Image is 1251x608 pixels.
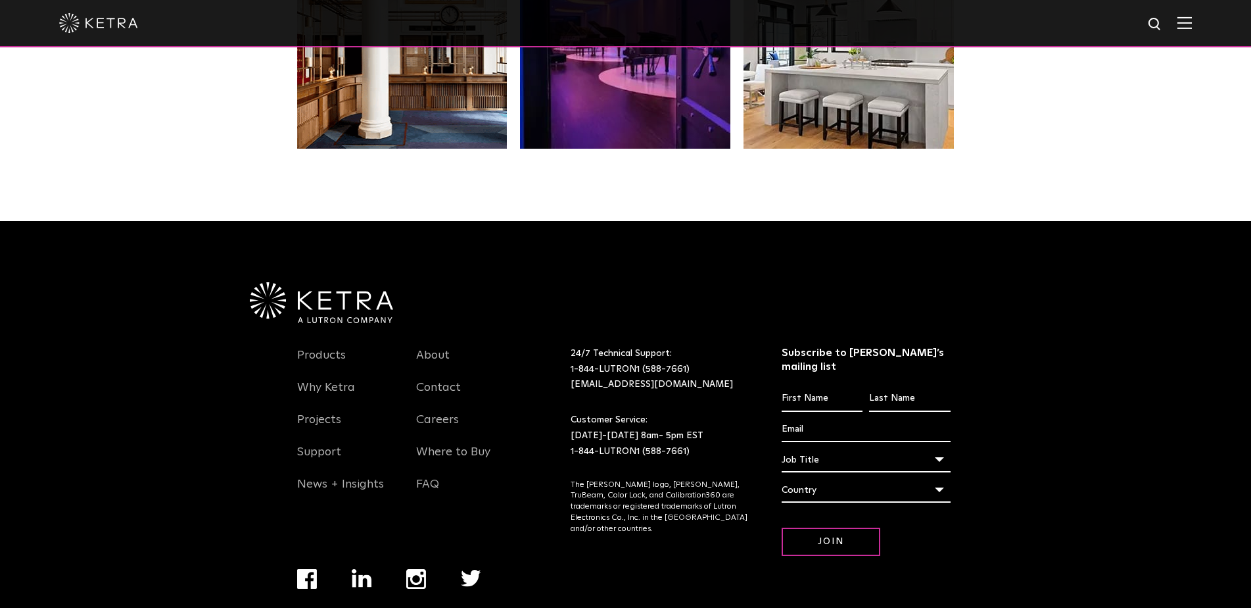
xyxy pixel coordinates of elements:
img: linkedin [352,569,372,588]
a: [EMAIL_ADDRESS][DOMAIN_NAME] [571,380,733,389]
a: News + Insights [297,477,384,507]
img: facebook [297,569,317,589]
div: Country [782,478,951,503]
img: Hamburger%20Nav.svg [1177,16,1192,29]
input: Join [782,528,880,556]
input: First Name [782,386,862,411]
p: The [PERSON_NAME] logo, [PERSON_NAME], TruBeam, Color Lock, and Calibration360 are trademarks or ... [571,480,749,535]
div: Navigation Menu [297,346,397,507]
img: instagram [406,569,426,589]
a: Careers [416,413,459,443]
p: 24/7 Technical Support: [571,346,749,393]
a: Products [297,348,346,378]
a: Projects [297,413,341,443]
input: Email [782,417,951,442]
a: FAQ [416,477,439,507]
input: Last Name [869,386,950,411]
img: Ketra-aLutronCo_White_RGB [250,282,393,323]
a: Contact [416,380,461,411]
h3: Subscribe to [PERSON_NAME]’s mailing list [782,346,951,374]
div: Navigation Menu [416,346,516,507]
div: Job Title [782,447,951,472]
a: Why Ketra [297,380,355,411]
a: Where to Buy [416,445,490,475]
img: twitter [461,570,481,587]
p: Customer Service: [DATE]-[DATE] 8am- 5pm EST [571,413,749,459]
a: Support [297,445,341,475]
a: 1-844-LUTRON1 (588-7661) [571,365,690,374]
a: About [416,348,450,378]
img: ketra-logo-2019-white [59,13,138,33]
a: 1-844-LUTRON1 (588-7661) [571,447,690,456]
img: search icon [1147,16,1164,33]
